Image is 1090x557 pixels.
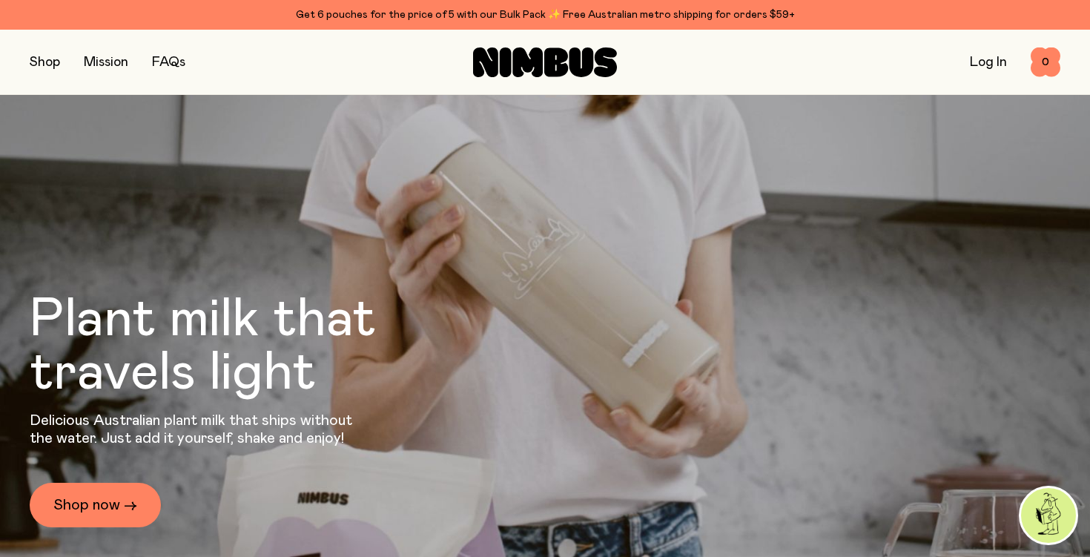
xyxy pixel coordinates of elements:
[30,6,1060,24] div: Get 6 pouches for the price of 5 with our Bulk Pack ✨ Free Australian metro shipping for orders $59+
[970,56,1007,69] a: Log In
[30,483,161,527] a: Shop now →
[152,56,185,69] a: FAQs
[1021,488,1076,543] img: agent
[30,293,457,400] h1: Plant milk that travels light
[1031,47,1060,77] button: 0
[30,412,362,447] p: Delicious Australian plant milk that ships without the water. Just add it yourself, shake and enjoy!
[84,56,128,69] a: Mission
